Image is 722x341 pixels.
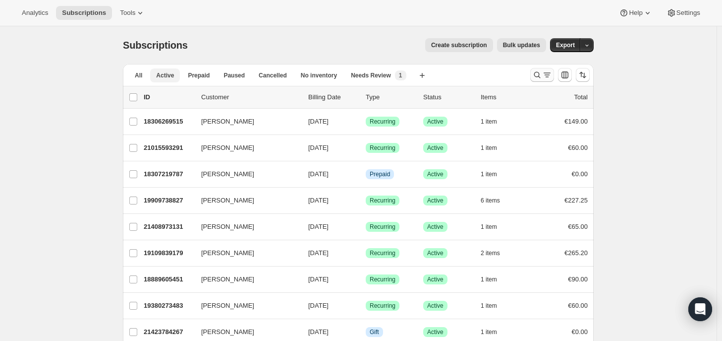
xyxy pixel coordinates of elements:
span: Recurring [370,302,395,310]
div: 21408973131[PERSON_NAME][DATE]SuccessRecurringSuccessActive1 item€65.00 [144,220,588,234]
span: Active [427,328,444,336]
span: €60.00 [568,144,588,151]
span: [DATE] [308,302,329,309]
button: 1 item [481,299,508,313]
button: [PERSON_NAME] [195,166,294,182]
button: 1 item [481,167,508,181]
span: Prepaid [188,71,210,79]
p: 19380273483 [144,301,193,311]
p: 18889605451 [144,274,193,284]
span: 1 item [481,328,497,336]
div: 21015593291[PERSON_NAME][DATE]SuccessRecurringSuccessActive1 item€60.00 [144,141,588,155]
div: IDCustomerBilling DateTypeStatusItemsTotal [144,92,588,102]
p: 21423784267 [144,327,193,337]
span: [DATE] [308,144,329,151]
p: 19109839179 [144,248,193,258]
span: Needs Review [351,71,391,79]
button: 1 item [481,115,508,129]
span: Cancelled [259,71,287,79]
button: [PERSON_NAME] [195,324,294,340]
span: 1 item [481,144,497,152]
button: Search and filter results [530,68,554,82]
span: Help [629,9,642,17]
p: 21408973131 [144,222,193,232]
div: 19909738827[PERSON_NAME][DATE]SuccessRecurringSuccessActive6 items€227.25 [144,194,588,207]
button: [PERSON_NAME] [195,219,294,235]
p: ID [144,92,193,102]
span: Subscriptions [62,9,106,17]
span: Settings [676,9,700,17]
span: 1 item [481,223,497,231]
button: [PERSON_NAME] [195,193,294,208]
button: Bulk updates [497,38,546,52]
p: 19909738827 [144,196,193,205]
div: Type [366,92,415,102]
span: [DATE] [308,118,329,125]
div: Items [481,92,530,102]
span: Recurring [370,144,395,152]
p: 18306269515 [144,117,193,127]
span: Active [156,71,174,79]
span: Active [427,197,444,205]
span: Active [427,118,444,126]
button: Sort the results [576,68,590,82]
div: 18889605451[PERSON_NAME][DATE]SuccessRecurringSuccessActive1 item€90.00 [144,273,588,286]
span: [PERSON_NAME] [201,196,254,205]
span: Gift [370,328,379,336]
span: All [135,71,142,79]
button: 6 items [481,194,511,207]
span: Create subscription [431,41,487,49]
span: 1 item [481,275,497,283]
button: Create subscription [425,38,493,52]
span: [DATE] [308,249,329,257]
span: [DATE] [308,275,329,283]
button: 1 item [481,273,508,286]
button: Export [550,38,581,52]
p: 18307219787 [144,169,193,179]
span: €149.00 [564,118,588,125]
span: [PERSON_NAME] [201,169,254,179]
span: Recurring [370,249,395,257]
div: Open Intercom Messenger [688,297,712,321]
button: 2 items [481,246,511,260]
span: €0.00 [571,328,588,336]
span: Bulk updates [503,41,540,49]
span: Active [427,170,444,178]
p: Status [423,92,473,102]
button: Analytics [16,6,54,20]
button: Create new view [414,68,430,82]
button: [PERSON_NAME] [195,114,294,130]
span: Recurring [370,118,395,126]
span: Subscriptions [123,40,188,51]
span: €265.20 [564,249,588,257]
span: €65.00 [568,223,588,230]
p: Billing Date [308,92,358,102]
span: 1 [399,71,402,79]
p: 21015593291 [144,143,193,153]
span: [PERSON_NAME] [201,301,254,311]
span: Recurring [370,223,395,231]
button: Tools [114,6,151,20]
span: [PERSON_NAME] [201,143,254,153]
span: Recurring [370,275,395,283]
span: Active [427,223,444,231]
span: [DATE] [308,170,329,178]
button: [PERSON_NAME] [195,298,294,314]
span: [DATE] [308,223,329,230]
button: Settings [661,6,706,20]
button: 1 item [481,220,508,234]
button: 1 item [481,325,508,339]
span: [DATE] [308,197,329,204]
div: 19380273483[PERSON_NAME][DATE]SuccessRecurringSuccessActive1 item€60.00 [144,299,588,313]
div: 18306269515[PERSON_NAME][DATE]SuccessRecurringSuccessActive1 item€149.00 [144,115,588,129]
span: €0.00 [571,170,588,178]
button: Help [613,6,658,20]
button: [PERSON_NAME] [195,140,294,156]
button: 1 item [481,141,508,155]
div: 21423784267[PERSON_NAME][DATE]InfoGiftSuccessActive1 item€0.00 [144,325,588,339]
span: [PERSON_NAME] [201,117,254,127]
span: €60.00 [568,302,588,309]
span: [PERSON_NAME] [201,222,254,232]
span: [PERSON_NAME] [201,274,254,284]
span: [DATE] [308,328,329,336]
